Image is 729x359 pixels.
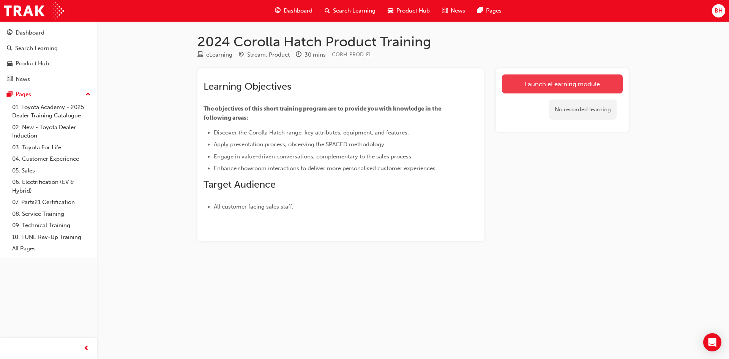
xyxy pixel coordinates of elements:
[7,76,13,83] span: news-icon
[214,203,293,210] span: All customer facing sales staff.
[206,51,232,59] div: eLearning
[204,179,276,190] span: Target Audience
[3,72,94,86] a: News
[436,3,471,19] a: news-iconNews
[214,153,413,160] span: Engage in value-driven conversations, complementary to the sales process.
[284,6,312,15] span: Dashboard
[238,52,244,59] span: target-icon
[442,6,448,16] span: news-icon
[214,129,409,136] span: Discover the Corolla Hatch range, key attributes, equipment, and features.
[9,153,94,165] a: 04. Customer Experience
[451,6,465,15] span: News
[332,51,372,58] span: Learning resource code
[16,28,44,37] div: Dashboard
[7,60,13,67] span: car-icon
[703,333,721,351] div: Open Intercom Messenger
[16,90,31,99] div: Pages
[7,45,12,52] span: search-icon
[204,105,442,121] span: The objectives of this short training program are to provide you with knowledge in the following ...
[84,344,89,353] span: prev-icon
[471,3,508,19] a: pages-iconPages
[3,87,94,101] button: Pages
[7,30,13,36] span: guage-icon
[204,81,291,92] span: Learning Objectives
[3,41,94,55] a: Search Learning
[502,74,623,93] a: Launch eLearning module
[549,100,617,120] div: No recorded learning
[388,6,393,16] span: car-icon
[16,75,30,84] div: News
[197,50,232,60] div: Type
[15,44,58,53] div: Search Learning
[9,176,94,196] a: 06. Electrification (EV & Hybrid)
[275,6,281,16] span: guage-icon
[9,101,94,122] a: 01. Toyota Academy - 2025 Dealer Training Catalogue
[382,3,436,19] a: car-iconProduct Hub
[712,4,725,17] button: BH
[9,122,94,142] a: 02. New - Toyota Dealer Induction
[305,51,326,59] div: 30 mins
[247,51,290,59] div: Stream: Product
[238,50,290,60] div: Stream
[9,196,94,208] a: 07. Parts21 Certification
[396,6,430,15] span: Product Hub
[16,59,49,68] div: Product Hub
[296,50,326,60] div: Duration
[214,141,386,148] span: Apply presentation process, observing the SPACED methodology.
[486,6,502,15] span: Pages
[9,220,94,231] a: 09. Technical Training
[4,2,64,19] img: Trak
[319,3,382,19] a: search-iconSearch Learning
[9,231,94,243] a: 10. TUNE Rev-Up Training
[9,142,94,153] a: 03. Toyota For Life
[477,6,483,16] span: pages-icon
[197,52,203,59] span: learningResourceType_ELEARNING-icon
[197,33,629,50] h1: 2024 Corolla Hatch Product Training
[7,91,13,98] span: pages-icon
[333,6,376,15] span: Search Learning
[269,3,319,19] a: guage-iconDashboard
[214,165,437,172] span: Enhance showroom interactions to deliver more personalised customer experiences.
[9,208,94,220] a: 08. Service Training
[3,26,94,40] a: Dashboard
[85,90,91,100] span: up-icon
[325,6,330,16] span: search-icon
[9,165,94,177] a: 05. Sales
[9,243,94,255] a: All Pages
[3,24,94,87] button: DashboardSearch LearningProduct HubNews
[3,57,94,71] a: Product Hub
[296,52,301,59] span: clock-icon
[715,6,723,15] span: BH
